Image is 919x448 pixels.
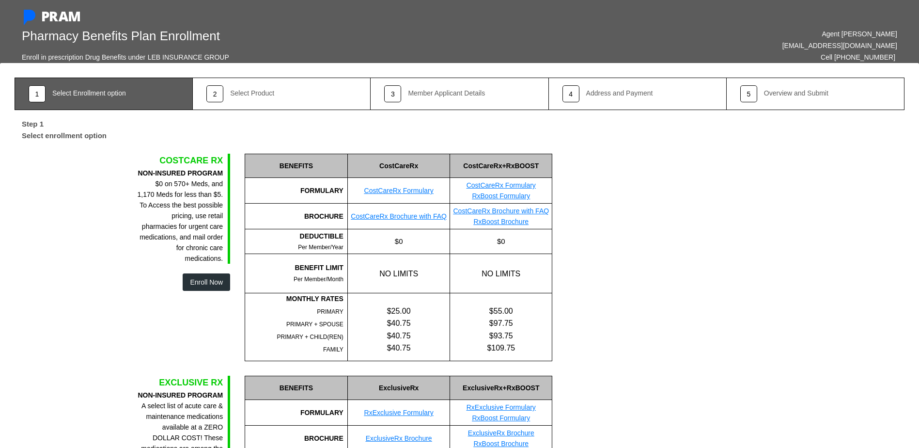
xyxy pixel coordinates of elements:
[473,218,529,225] a: RxBoost Brochure
[348,342,450,354] div: $40.75
[245,154,347,178] div: BENEFITS
[22,29,452,44] h1: Pharmacy Benefits Plan Enrollment
[366,434,432,442] a: ExclusiveRx Brochure
[453,207,549,215] a: CostCareRx Brochure with FAQ
[138,391,223,399] b: NON-INSURED PROGRAM
[764,90,828,96] div: Overview and Submit
[473,440,529,448] a: RxBoost Brochure
[245,262,343,273] div: BENEFIT LIMIT
[450,342,552,354] div: $109.75
[562,85,579,102] div: 4
[22,51,145,63] div: Enroll in prescription Drug Benefits under
[450,376,552,400] div: ExclusiveRx+RxBOOST
[450,254,552,293] div: NO LIMITS
[450,317,552,329] div: $97.75
[317,308,343,315] span: PRIMARY
[384,85,401,102] div: 3
[148,51,229,63] div: LEB INSURANCE GROUP
[450,330,552,342] div: $93.75
[821,51,895,63] div: Cell [PHONE_NUMBER]
[348,317,450,329] div: $40.75
[450,305,552,317] div: $55.00
[348,330,450,342] div: $40.75
[206,85,223,102] div: 2
[245,231,343,241] div: DEDUCTIBLE
[467,181,536,189] a: CostCareRx Formulary
[347,376,450,400] div: ExclusiveRx
[408,90,485,96] div: Member Applicant Details
[138,376,223,389] div: EXCLUSIVE RX
[347,154,450,178] div: CostCareRx
[29,85,46,102] div: 1
[245,376,347,400] div: BENEFITS
[15,115,51,130] label: Step 1
[472,192,530,200] a: RxBoost Formulary
[467,28,898,40] div: Agent [PERSON_NAME]
[450,229,552,254] div: $0
[245,400,347,426] div: FORMULARY
[183,273,230,291] button: Enroll Now
[245,293,343,304] div: MONTHLY RATES
[351,212,447,220] a: CostCareRx Brochure with FAQ
[468,429,534,437] a: ExclusiveRx Brochure
[323,346,343,353] span: FAMILY
[15,130,114,144] label: Select enrollment option
[52,90,126,96] div: Select Enrollment option
[467,40,898,51] div: [EMAIL_ADDRESS][DOMAIN_NAME]
[364,187,434,194] a: CostCareRx Formulary
[298,244,343,251] span: Per Member/Year
[450,154,552,178] div: CostCareRx+RxBOOST
[286,321,343,328] span: PRIMARY + SPOUSE
[347,254,450,293] div: NO LIMITS
[230,90,274,96] div: Select Product
[740,85,757,102] div: 5
[472,414,530,422] a: RxBoost Formulary
[467,403,536,411] a: RxExclusive Formulary
[138,168,223,264] div: $0 on 570+ Meds, and 1,170 Meds for less than $5. To Access the best possible pricing, use retail...
[586,90,653,96] div: Address and Payment
[294,276,343,283] span: Per Member/Month
[245,204,347,229] div: BROCHURE
[348,305,450,317] div: $25.00
[245,178,347,204] div: FORMULARY
[22,10,37,25] img: Pram Partner
[364,409,434,416] a: RxExclusive Formulary
[138,154,223,167] div: COSTCARE RX
[42,12,80,21] img: PRAM_20_x_78.png
[277,334,343,340] span: PRIMARY + CHILD(REN)
[347,229,450,254] div: $0
[138,169,223,177] b: NON-INSURED PROGRAM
